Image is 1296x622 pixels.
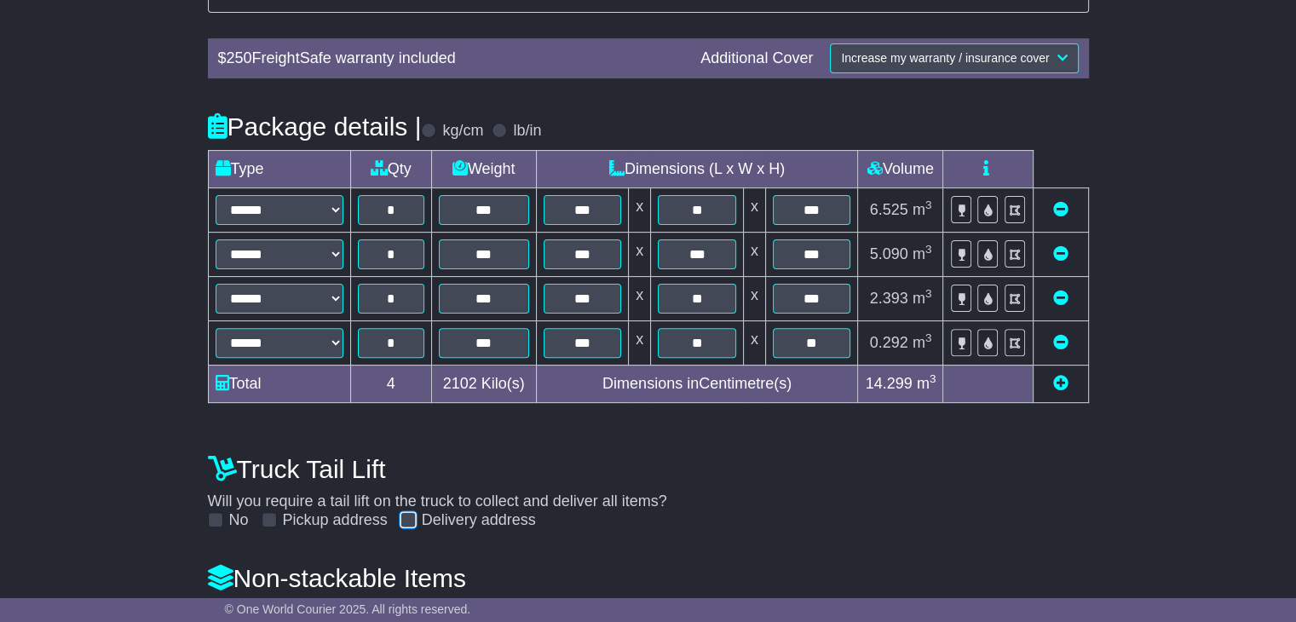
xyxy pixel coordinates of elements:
[210,49,693,68] div: $ FreightSafe warranty included
[283,511,388,530] label: Pickup address
[925,287,932,300] sup: 3
[629,320,651,365] td: x
[913,245,932,262] span: m
[208,112,422,141] h4: Package details |
[870,290,908,307] span: 2.393
[830,43,1078,73] button: Increase my warranty / insurance cover
[925,199,932,211] sup: 3
[1053,245,1068,262] a: Remove this item
[743,320,765,365] td: x
[743,232,765,276] td: x
[629,187,651,232] td: x
[925,331,932,344] sup: 3
[431,150,536,187] td: Weight
[743,187,765,232] td: x
[629,232,651,276] td: x
[1053,334,1068,351] a: Remove this item
[858,150,943,187] td: Volume
[743,276,765,320] td: x
[841,51,1049,65] span: Increase my warranty / insurance cover
[930,372,936,385] sup: 3
[225,602,471,616] span: © One World Courier 2025. All rights reserved.
[350,150,431,187] td: Qty
[870,245,908,262] span: 5.090
[1053,375,1068,392] a: Add new item
[870,334,908,351] span: 0.292
[1053,201,1068,218] a: Remove this item
[917,375,936,392] span: m
[536,150,858,187] td: Dimensions (L x W x H)
[227,49,252,66] span: 250
[913,334,932,351] span: m
[199,446,1097,530] div: Will you require a tail lift on the truck to collect and deliver all items?
[925,243,932,256] sup: 3
[431,365,536,402] td: Kilo(s)
[229,511,249,530] label: No
[1053,290,1068,307] a: Remove this item
[866,375,913,392] span: 14.299
[629,276,651,320] td: x
[913,290,932,307] span: m
[350,365,431,402] td: 4
[870,201,908,218] span: 6.525
[208,564,1089,592] h4: Non-stackable Items
[513,122,541,141] label: lb/in
[422,511,536,530] label: Delivery address
[692,49,821,68] div: Additional Cover
[442,122,483,141] label: kg/cm
[536,365,858,402] td: Dimensions in Centimetre(s)
[208,455,1089,483] h4: Truck Tail Lift
[208,150,350,187] td: Type
[913,201,932,218] span: m
[443,375,477,392] span: 2102
[208,365,350,402] td: Total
